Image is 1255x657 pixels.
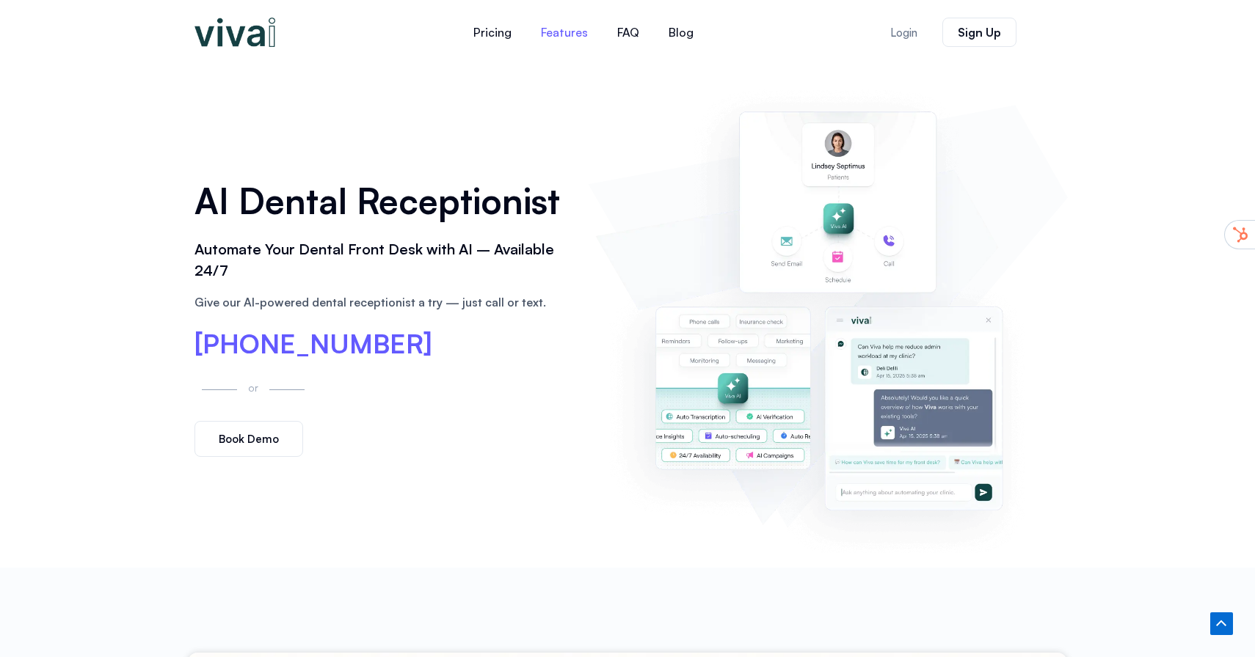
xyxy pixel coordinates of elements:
[942,18,1016,47] a: Sign Up
[595,79,1061,553] img: AI dental receptionist dashboard – virtual receptionist dental office
[459,15,526,50] a: Pricing
[219,433,279,444] span: Book Demo
[194,421,303,457] a: Book Demo
[194,331,432,357] a: [PHONE_NUMBER]
[371,15,796,50] nav: Menu
[890,27,917,38] span: Login
[873,18,935,47] a: Login
[526,15,603,50] a: Features
[194,239,573,282] h2: Automate Your Dental Front Desk with AI – Available 24/7
[603,15,654,50] a: FAQ
[194,293,573,311] p: Give our AI-powered dental receptionist a try — just call or text.
[958,26,1001,38] span: Sign Up
[194,175,573,227] h1: AI Dental Receptionist
[244,379,262,396] p: or
[654,15,708,50] a: Blog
